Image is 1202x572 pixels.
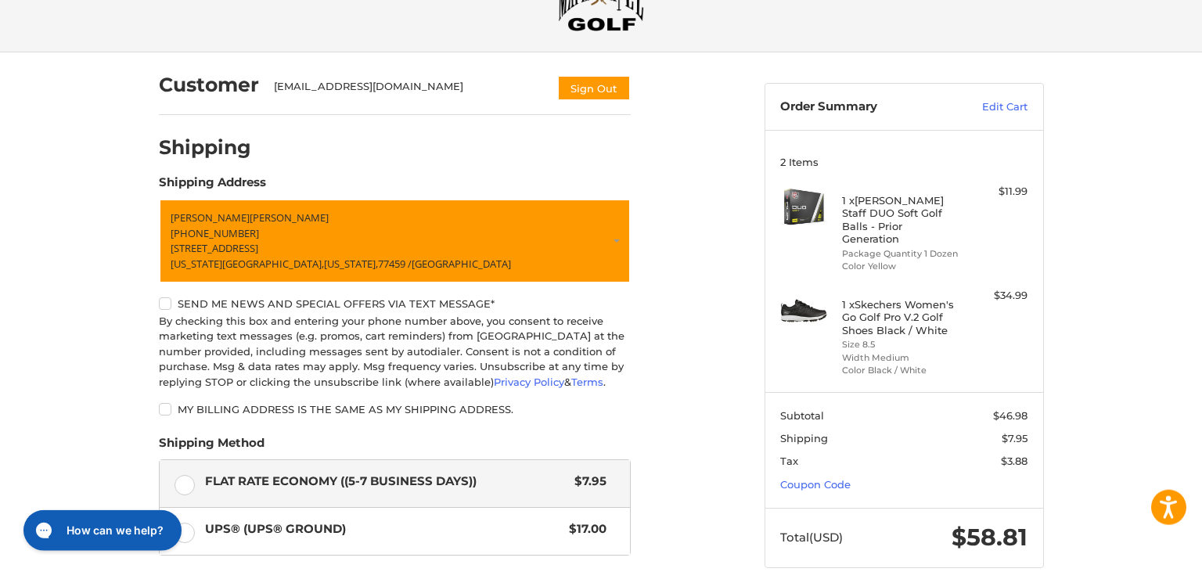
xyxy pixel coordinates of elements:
span: [GEOGRAPHIC_DATA] [412,257,511,271]
li: Color Black / White [842,364,962,377]
iframe: Google Customer Reviews [1073,530,1202,572]
span: [US_STATE][GEOGRAPHIC_DATA], [171,257,324,271]
li: Width Medium [842,351,962,365]
span: Shipping [780,432,828,444]
div: By checking this box and entering your phone number above, you consent to receive marketing text ... [159,314,631,390]
iframe: Gorgias live chat messenger [16,505,185,556]
li: Size 8.5 [842,338,962,351]
a: Coupon Code [780,478,851,491]
div: [EMAIL_ADDRESS][DOMAIN_NAME] [274,79,542,101]
span: [PHONE_NUMBER] [171,226,259,240]
span: [PERSON_NAME] [250,210,329,225]
a: Terms [571,376,603,388]
h4: 1 x Skechers Women's Go Golf Pro V.2 Golf Shoes Black / White [842,298,962,336]
h4: 1 x [PERSON_NAME] Staff DUO Soft Golf Balls - Prior Generation [842,194,962,245]
div: $34.99 [966,288,1027,304]
h3: 2 Items [780,156,1027,168]
span: Total (USD) [780,530,843,545]
span: $58.81 [952,523,1027,552]
span: Flat Rate Economy ((5-7 Business Days)) [205,473,567,491]
li: Color Yellow [842,260,962,273]
span: Tax [780,455,798,467]
legend: Shipping Address [159,174,266,199]
span: [US_STATE], [324,257,378,271]
div: $11.99 [966,184,1027,200]
span: [STREET_ADDRESS] [171,241,258,255]
legend: Shipping Method [159,434,265,459]
span: $17.00 [562,520,607,538]
span: 77459 / [378,257,412,271]
a: Privacy Policy [494,376,564,388]
li: Package Quantity 1 Dozen [842,247,962,261]
h2: Shipping [159,135,251,160]
span: [PERSON_NAME] [171,210,250,225]
span: $7.95 [1002,432,1027,444]
h3: Order Summary [780,99,948,115]
span: Subtotal [780,409,824,422]
span: UPS® (UPS® Ground) [205,520,562,538]
label: My billing address is the same as my shipping address. [159,403,631,416]
h2: Customer [159,73,259,97]
span: $46.98 [993,409,1027,422]
a: Enter or select a different address [159,199,631,283]
button: Sign Out [557,75,631,101]
a: Edit Cart [948,99,1027,115]
label: Send me news and special offers via text message* [159,297,631,310]
span: $3.88 [1001,455,1027,467]
span: $7.95 [567,473,607,491]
